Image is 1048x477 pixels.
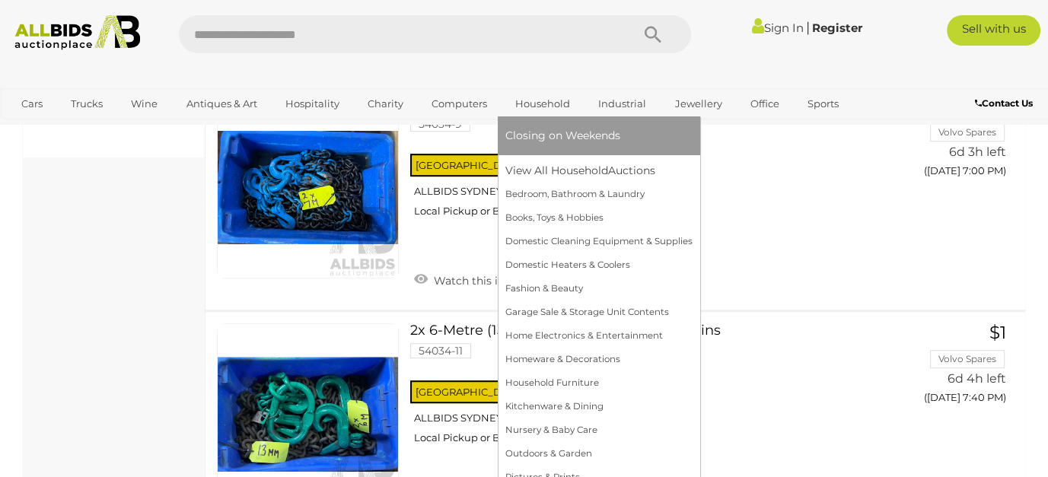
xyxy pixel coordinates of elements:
[276,91,349,116] a: Hospitality
[900,323,1011,412] a: $1 Volvo Spares 6d 4h left ([DATE] 7:40 PM)
[806,19,810,36] span: |
[975,97,1033,109] b: Contact Us
[798,91,849,116] a: Sports
[989,322,1006,343] span: $1
[665,91,732,116] a: Jewellery
[422,97,877,230] a: 2x 7-Metre Heavy Duty Lifting Chains 54034-9 [GEOGRAPHIC_DATA] Taren Point ALLBIDS SYDNEY Warehou...
[505,91,580,116] a: Household
[61,91,113,116] a: Trucks
[812,21,862,35] a: Register
[615,15,691,53] button: Search
[121,91,167,116] a: Wine
[975,95,1037,112] a: Contact Us
[900,97,1011,186] a: $1 Volvo Spares 6d 3h left ([DATE] 7:00 PM)
[8,15,148,50] img: Allbids.com.au
[11,91,53,116] a: Cars
[430,274,520,288] span: Watch this item
[11,116,139,142] a: [GEOGRAPHIC_DATA]
[358,91,413,116] a: Charity
[410,268,524,291] a: Watch this item
[752,21,804,35] a: Sign In
[422,91,497,116] a: Computers
[177,91,267,116] a: Antiques & Art
[588,91,656,116] a: Industrial
[422,323,877,456] a: 2x 6-Metre (13mm) Heavy Duty Lifting Chains 54034-11 [GEOGRAPHIC_DATA] Taren Point ALLBIDS SYDNEY...
[741,91,789,116] a: Office
[947,15,1040,46] a: Sell with us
